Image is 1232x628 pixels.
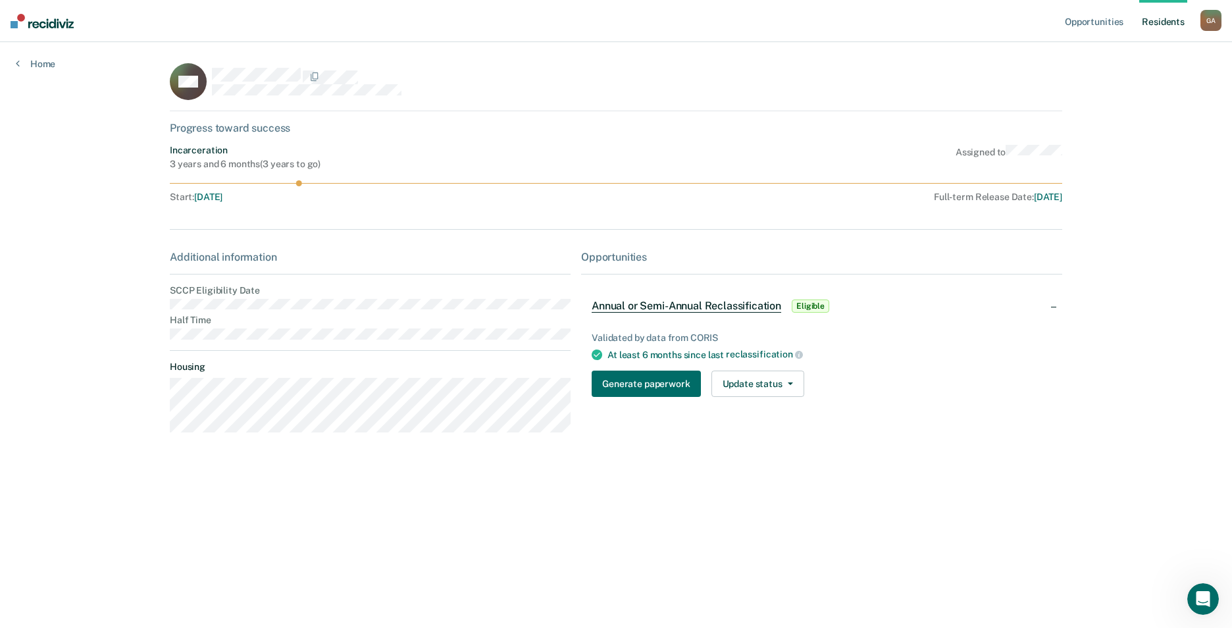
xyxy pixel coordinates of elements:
dt: Half Time [170,315,571,326]
a: Home [16,58,55,70]
div: Validated by data from CORIS [592,332,1052,344]
dt: SCCP Eligibility Date [170,285,571,296]
span: [DATE] [1034,192,1062,202]
div: Incarceration [170,145,321,156]
span: Annual or Semi-Annual Reclassification [592,300,781,313]
span: Eligible [792,300,829,313]
button: Generate paperwork [592,371,700,397]
div: 3 years and 6 months ( 3 years to go ) [170,159,321,170]
div: G A [1200,10,1221,31]
div: Additional information [170,251,571,263]
div: Opportunities [581,251,1062,263]
span: [DATE] [194,192,222,202]
a: Navigate to form link [592,371,706,397]
img: Recidiviz [11,14,74,28]
button: GA [1200,10,1221,31]
div: Progress toward success [170,122,1062,134]
div: Full-term Release Date : [581,192,1062,203]
div: At least 6 months since last [607,349,1052,361]
dt: Housing [170,361,571,373]
iframe: Intercom live chat [1187,583,1219,615]
div: Start : [170,192,576,203]
div: Annual or Semi-Annual ReclassificationEligible [581,285,1062,327]
div: Assigned to [956,145,1062,170]
span: reclassification [726,349,803,359]
button: Update status [711,371,804,397]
